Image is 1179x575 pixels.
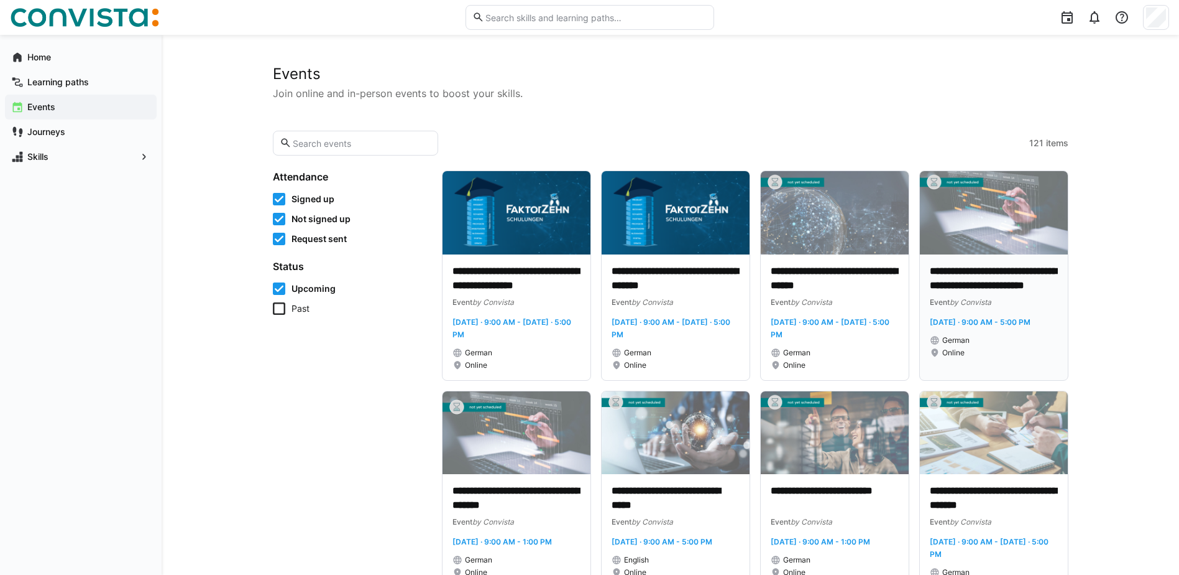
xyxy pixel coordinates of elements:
span: German [783,555,810,565]
span: Event [771,517,791,526]
span: German [783,348,810,358]
img: image [602,391,750,475]
span: Online [465,360,487,370]
span: [DATE] · 9:00 AM - 5:00 PM [930,317,1030,327]
span: German [942,335,970,345]
span: Event [612,517,631,526]
span: Signed up [291,193,334,205]
input: Search skills and learning paths… [484,12,707,23]
span: by Convista [791,297,832,307]
span: items [1046,137,1068,149]
span: German [465,348,492,358]
img: image [761,171,909,255]
span: Event [930,517,950,526]
h4: Status [273,260,427,273]
span: Request sent [291,233,347,245]
span: German [465,555,492,565]
p: Join online and in-person events to boost your skills. [273,86,1068,101]
span: [DATE] · 9:00 AM - 1:00 PM [452,537,552,546]
span: Event [612,297,631,307]
span: [DATE] · 9:00 AM - [DATE] · 5:00 PM [930,537,1048,559]
span: by Convista [472,517,514,526]
span: [DATE] · 9:00 AM - 1:00 PM [771,537,870,546]
span: by Convista [631,517,673,526]
span: Upcoming [291,283,336,295]
span: Event [930,297,950,307]
img: image [920,171,1068,255]
span: German [624,348,651,358]
img: image [761,391,909,475]
span: Event [452,517,472,526]
span: Event [452,297,472,307]
span: Online [624,360,646,370]
span: Online [942,348,965,358]
span: Event [771,297,791,307]
input: Search events [291,138,431,149]
span: Not signed up [291,213,351,225]
span: [DATE] · 9:00 AM - [DATE] · 5:00 PM [452,317,571,339]
span: English [624,555,649,565]
span: [DATE] · 9:00 AM - [DATE] · 5:00 PM [612,317,730,339]
span: by Convista [472,297,514,307]
img: image [443,171,590,255]
span: by Convista [950,517,991,526]
h2: Events [273,65,1068,83]
span: by Convista [950,297,991,307]
span: [DATE] · 9:00 AM - [DATE] · 5:00 PM [771,317,889,339]
span: 121 [1029,137,1044,149]
span: Online [783,360,805,370]
h4: Attendance [273,171,427,183]
span: by Convista [791,517,832,526]
span: by Convista [631,297,673,307]
img: image [443,391,590,475]
img: image [920,391,1068,475]
span: [DATE] · 9:00 AM - 5:00 PM [612,537,712,546]
span: Past [291,302,310,315]
img: image [602,171,750,255]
